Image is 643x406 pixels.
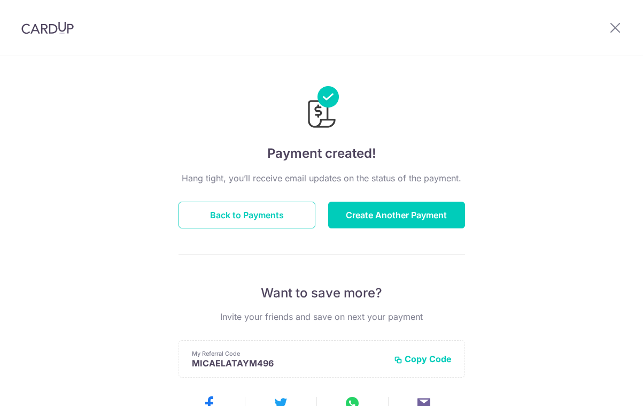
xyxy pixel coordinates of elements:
[179,285,465,302] p: Want to save more?
[179,172,465,185] p: Hang tight, you’ll receive email updates on the status of the payment.
[394,354,452,364] button: Copy Code
[192,358,385,369] p: MICAELATAYM496
[179,310,465,323] p: Invite your friends and save on next your payment
[179,144,465,163] h4: Payment created!
[179,202,315,228] button: Back to Payments
[305,86,339,131] img: Payments
[21,21,74,34] img: CardUp
[328,202,465,228] button: Create Another Payment
[192,349,385,358] p: My Referral Code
